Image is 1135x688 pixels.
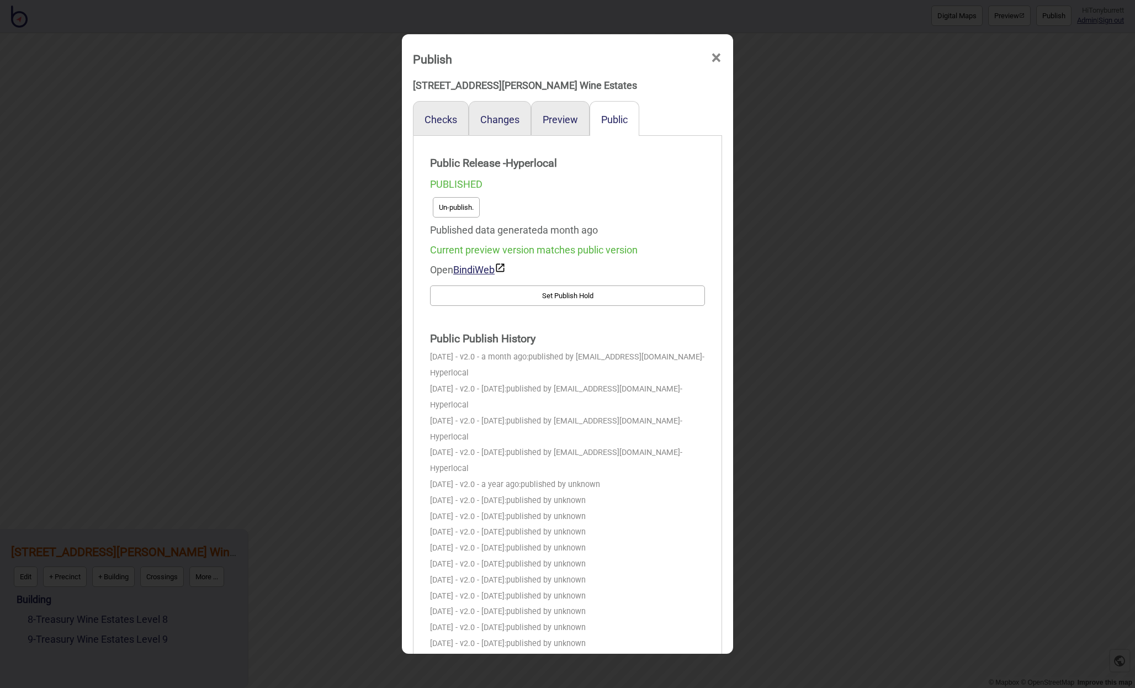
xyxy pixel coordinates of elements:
strong: Public Release - Hyperlocal [430,152,705,174]
span: published by unknown [506,512,586,521]
div: [DATE] - v2.0 - [DATE]: [430,509,705,525]
div: Open [430,260,705,280]
div: [DATE] - v2.0 - a month ago: [430,350,705,382]
div: [DATE] - v2.0 - [DATE]: [430,604,705,620]
div: [DATE] - v2.0 - a year ago: [430,477,705,493]
div: [STREET_ADDRESS][PERSON_NAME] Wine Estates [413,76,722,96]
span: published by [EMAIL_ADDRESS][DOMAIN_NAME] [506,416,680,426]
span: published by unknown [506,543,586,553]
span: × [710,40,722,76]
span: published by unknown [506,575,586,585]
strong: Public Publish History [430,328,705,350]
span: PUBLISHED [430,178,482,190]
button: Checks [425,114,457,125]
span: published by unknown [521,480,600,489]
button: Un-publish. [433,197,480,218]
div: [DATE] - v2.0 - [DATE]: [430,589,705,605]
span: published by unknown [506,527,586,537]
div: [DATE] - v2.0 - [DATE]: [430,525,705,541]
span: published by unknown [506,591,586,601]
div: [DATE] - v2.0 - [DATE]: [430,382,705,414]
div: [DATE] - v2.0 - [DATE]: [430,414,705,446]
button: Set Publish Hold [430,285,705,306]
div: [DATE] - v2.0 - [DATE]: [430,620,705,636]
div: [DATE] - v2.0 - [DATE]: [430,541,705,557]
span: - Hyperlocal [430,416,682,442]
div: [DATE] - v2.0 - [DATE]: [430,652,705,668]
div: [DATE] - v2.0 - [DATE]: [430,493,705,509]
span: published by [EMAIL_ADDRESS][DOMAIN_NAME] [528,352,702,362]
span: published by unknown [506,559,586,569]
div: Current preview version matches public version [430,240,705,260]
button: Changes [480,114,519,125]
span: published by unknown [506,623,586,632]
div: Published data generated a month ago [430,220,705,240]
button: Preview [543,114,578,125]
div: [DATE] - v2.0 - [DATE]: [430,573,705,589]
div: Publish [413,47,452,71]
span: published by [EMAIL_ADDRESS][DOMAIN_NAME] [506,448,680,457]
span: published by unknown [506,639,586,648]
div: [DATE] - v2.0 - [DATE]: [430,557,705,573]
img: preview [495,262,506,273]
span: published by unknown [506,607,586,616]
span: - Hyperlocal [430,384,682,410]
button: Public [601,114,628,125]
span: published by unknown [506,496,586,505]
div: [DATE] - v2.0 - [DATE]: [430,445,705,477]
a: BindiWeb [453,264,506,276]
span: published by [EMAIL_ADDRESS][DOMAIN_NAME] [506,384,680,394]
div: [DATE] - v2.0 - [DATE]: [430,636,705,652]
